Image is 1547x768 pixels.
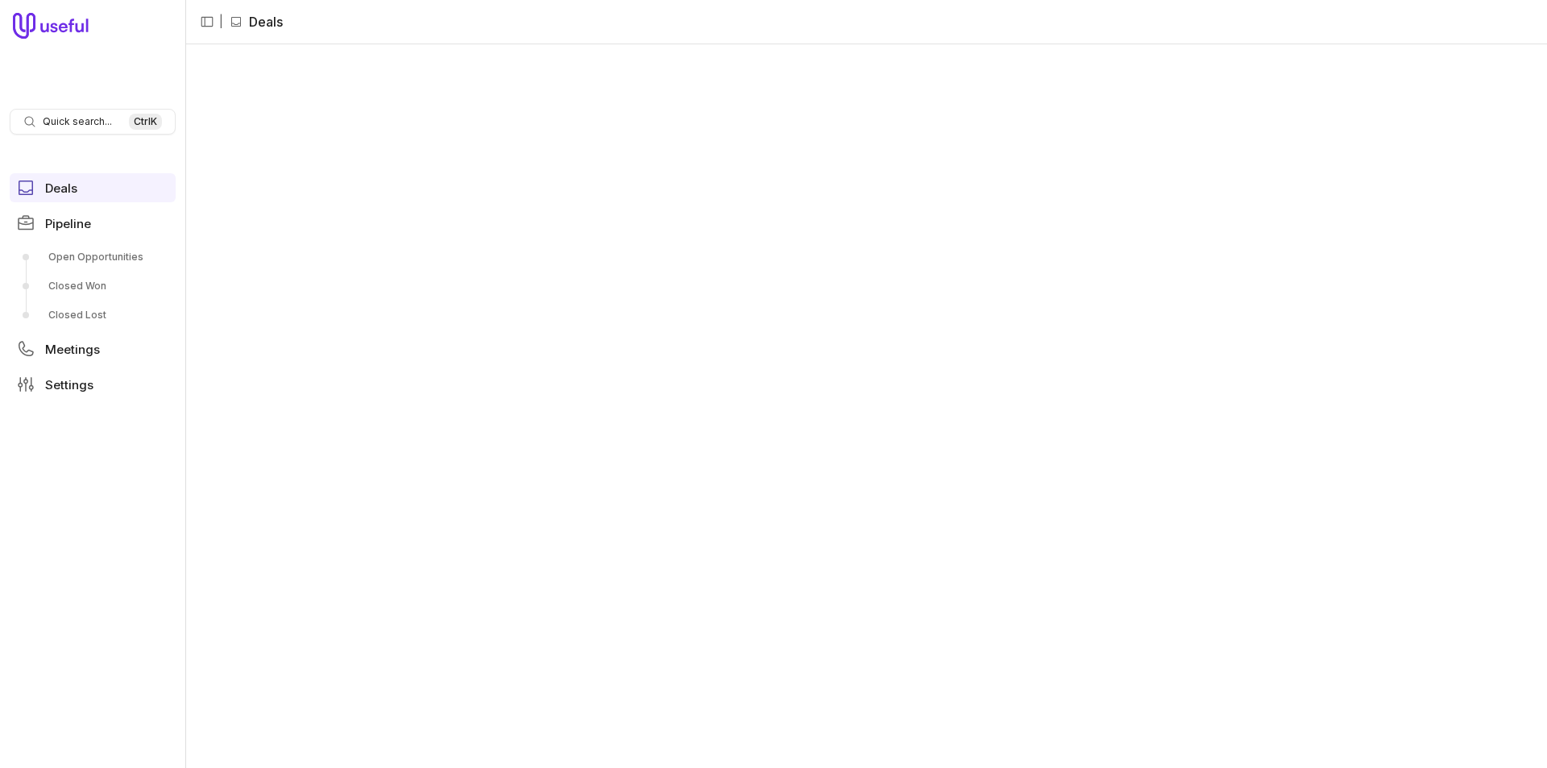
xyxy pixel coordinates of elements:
[10,244,176,328] div: Pipeline submenu
[45,218,91,230] span: Pipeline
[10,273,176,299] a: Closed Won
[219,12,223,31] span: |
[43,115,112,128] span: Quick search...
[45,182,77,194] span: Deals
[10,244,176,270] a: Open Opportunities
[195,10,219,34] button: Collapse sidebar
[129,114,162,130] kbd: Ctrl K
[45,379,93,391] span: Settings
[10,209,176,238] a: Pipeline
[230,12,283,31] li: Deals
[10,370,176,399] a: Settings
[10,173,176,202] a: Deals
[10,334,176,363] a: Meetings
[45,343,100,355] span: Meetings
[10,302,176,328] a: Closed Lost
